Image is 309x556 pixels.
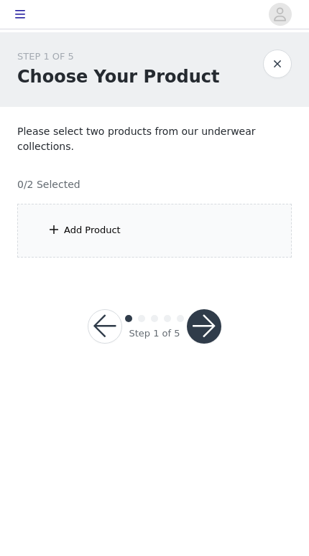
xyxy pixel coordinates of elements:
div: STEP 1 OF 5 [17,50,219,64]
div: Add Product [64,223,121,237]
p: Please select two products from our underwear collections. [17,124,292,154]
h4: 0/2 Selected [17,177,80,192]
div: avatar [273,3,287,26]
div: Step 1 of 5 [129,326,180,341]
h1: Choose Your Product [17,64,219,90]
